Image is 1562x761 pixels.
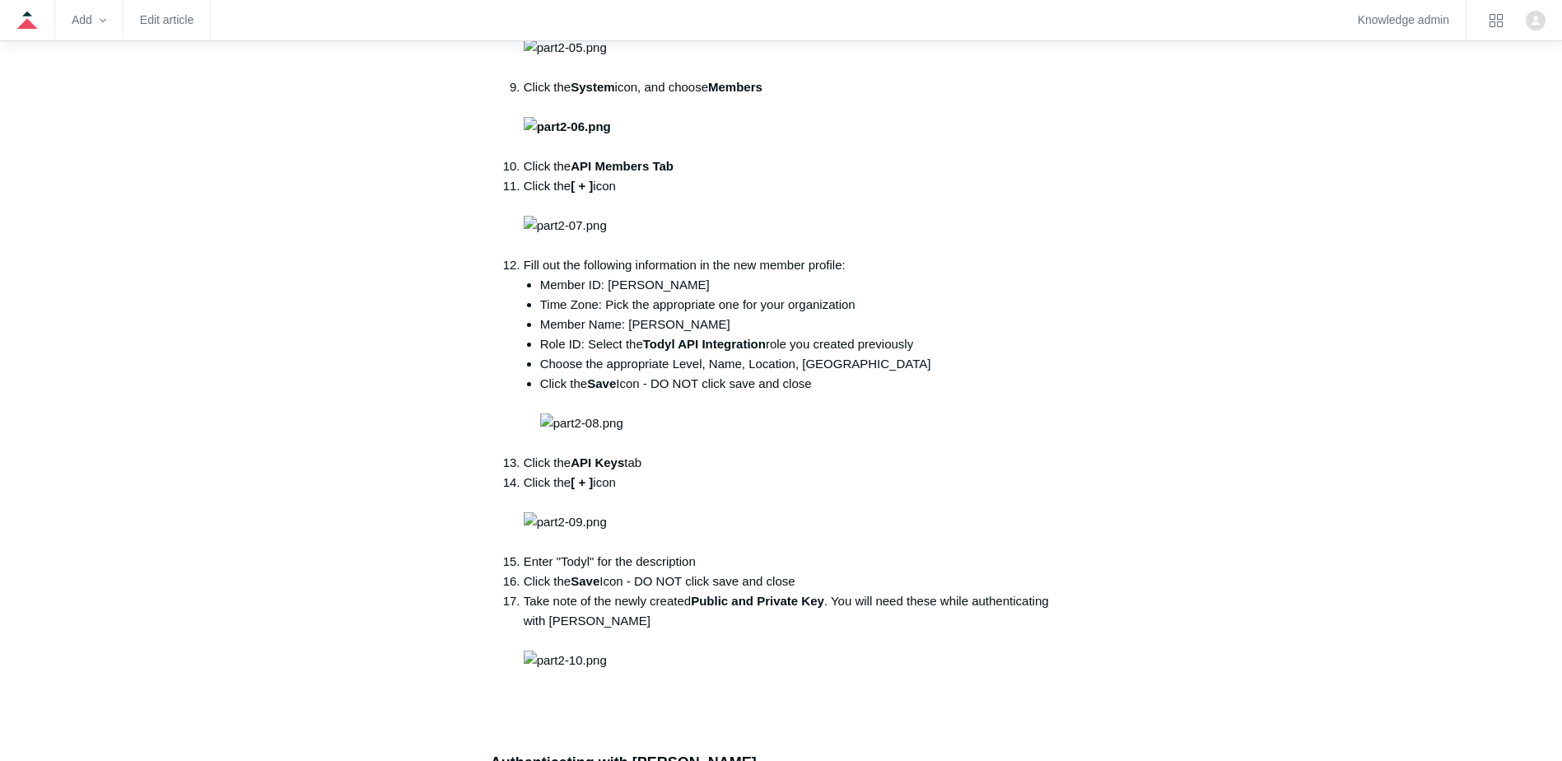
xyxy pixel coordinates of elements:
strong: Todyl API Integration [643,337,766,351]
strong: API Keys [571,455,624,469]
zd-hc-trigger: Add [72,16,106,25]
li: Enter "Todyl" for the description [524,552,1072,572]
img: part2-08.png [540,413,623,433]
img: part2-10.png [524,651,607,670]
li: Member Name: [PERSON_NAME] [540,315,1072,334]
strong: Public and Private Key [691,594,824,608]
zd-hc-trigger: Click your profile icon to open the profile menu [1526,11,1546,30]
li: Member ID: [PERSON_NAME] [540,275,1072,295]
a: Knowledge admin [1358,16,1449,25]
a: Edit article [140,16,194,25]
strong: API Members Tab [571,159,674,173]
strong: [ + ] [571,179,593,193]
img: part2-06.png [524,117,611,137]
strong: Members [524,80,762,133]
img: part2-05.png [524,38,607,58]
img: part2-07.png [524,216,607,236]
li: Choose the appropriate Level, Name, Location, [GEOGRAPHIC_DATA] [540,354,1072,374]
img: part2-09.png [524,512,607,532]
li: Time Zone: Pick the appropriate one for your organization [540,295,1072,315]
strong: [ + ] [571,475,593,489]
li: Click the icon [524,473,1072,552]
strong: Save [587,376,616,390]
li: Role ID: Select the role you created previously [540,334,1072,354]
li: Fill out the following information in the new member profile: [524,255,1072,453]
strong: Save [571,574,599,588]
li: Click the Icon - DO NOT click save and close [524,572,1072,591]
strong: System [571,80,614,94]
li: Click the icon [524,176,1072,255]
li: Take note of the newly created . You will need these while authenticating with [PERSON_NAME] [524,591,1072,670]
img: user avatar [1526,11,1546,30]
li: Click the [524,156,1072,176]
li: Click the icon, and choose [524,77,1072,156]
li: Click the Icon - DO NOT click save and close [540,374,1072,453]
li: Click the tab [524,453,1072,473]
